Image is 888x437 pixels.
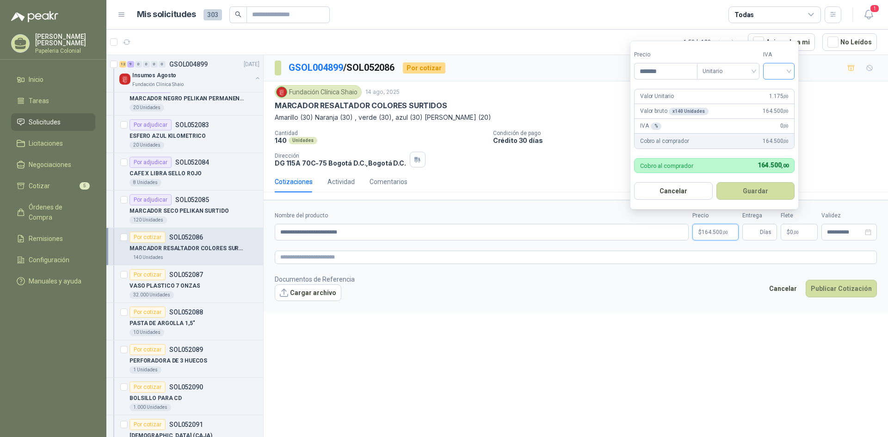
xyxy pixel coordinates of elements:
[787,229,790,235] span: $
[29,181,50,191] span: Cotizar
[11,71,95,88] a: Inicio
[106,228,263,265] a: Por cotizarSOL052086MARCADOR RESALTADOR COLORES SURTIDOS140 Unidades
[129,382,166,393] div: Por cotizar
[806,280,877,297] button: Publicar Cotización
[640,163,693,169] p: Cobro al comprador
[748,33,815,51] button: Asignado a mi
[119,61,126,68] div: 12
[763,137,789,146] span: 164.500
[129,142,164,149] div: 20 Unidades
[769,92,789,101] span: 1.175
[106,116,263,153] a: Por adjudicarSOL052083ESFERO AZUL KILOMETRICO20 Unidades
[106,378,263,415] a: Por cotizarSOL052090BOLSILLO PARA CD1.000 Unidades
[129,269,166,280] div: Por cotizar
[403,62,445,74] div: Por cotizar
[135,61,142,68] div: 0
[860,6,877,23] button: 1
[129,307,166,318] div: Por cotizar
[734,10,754,20] div: Todas
[29,255,69,265] span: Configuración
[129,232,166,243] div: Por cotizar
[758,161,789,169] span: 164.500
[132,81,184,88] p: Fundación Clínica Shaio
[106,265,263,303] a: Por cotizarSOL052087VASO PLASTICO 7 ONZAS32.000 Unidades
[244,60,259,69] p: [DATE]
[11,230,95,247] a: Remisiones
[11,113,95,131] a: Solicitudes
[119,74,130,85] img: Company Logo
[106,78,263,116] a: Por adjudicarSOL052082MARCADOR NEGRO PELIKAN PERMANENTE20 Unidades
[169,421,203,428] p: SOL052091
[235,11,241,18] span: search
[175,197,209,203] p: SOL052085
[275,211,689,220] label: Nombre del producto
[80,182,90,190] span: 5
[651,123,662,130] div: %
[29,138,63,148] span: Licitaciones
[783,109,789,114] span: ,00
[716,182,795,200] button: Guardar
[29,202,86,222] span: Órdenes de Compra
[129,254,167,261] div: 140 Unidades
[289,62,343,73] a: GSOL004899
[275,101,447,111] p: MARCADOR RESALTADOR COLORES SURTIDOS
[106,191,263,228] a: Por adjudicarSOL052085MARCADOR SECO PELIKAN SURTIDO120 Unidades
[275,153,406,159] p: Dirección
[106,153,263,191] a: Por adjudicarSOL052084CAFE X LIBRA SELLO ROJO8 Unidades
[29,74,43,85] span: Inicio
[143,61,150,68] div: 0
[783,94,789,99] span: ,00
[783,139,789,144] span: ,00
[106,340,263,378] a: Por cotizarSOL052089PERFORADORA DE 3 HUECOS1 Unidades
[275,274,355,284] p: Documentos de Referencia
[129,94,245,103] p: MARCADOR NEGRO PELIKAN PERMANENTE
[764,280,802,297] button: Cancelar
[780,122,789,130] span: 0
[29,160,71,170] span: Negociaciones
[275,177,313,187] div: Cotizaciones
[275,85,362,99] div: Fundación Clínica Shaio
[29,276,81,286] span: Manuales y ayuda
[11,198,95,226] a: Órdenes de Compra
[11,251,95,269] a: Configuración
[783,123,789,129] span: ,00
[129,104,164,111] div: 20 Unidades
[275,136,287,144] p: 140
[169,271,203,278] p: SOL052087
[275,130,486,136] p: Cantidad
[169,309,203,315] p: SOL052088
[129,244,245,253] p: MARCADOR RESALTADOR COLORES SURTIDOS
[129,157,172,168] div: Por adjudicar
[821,211,877,220] label: Validez
[129,179,161,186] div: 8 Unidades
[722,230,728,235] span: ,00
[11,177,95,195] a: Cotizar5
[35,48,95,54] p: Papeleria Colonial
[29,117,61,127] span: Solicitudes
[703,64,754,78] span: Unitario
[129,282,200,290] p: VASO PLASTICO 7 ONZAS
[175,159,209,166] p: SOL052084
[129,291,174,299] div: 32.000 Unidades
[129,394,182,403] p: BOLSILLO PARA CD
[742,211,777,220] label: Entrega
[129,366,161,374] div: 1 Unidades
[822,33,877,51] button: No Leídos
[634,182,713,200] button: Cancelar
[692,211,739,220] label: Precio
[684,35,740,49] div: 1 - 50 de 130
[137,8,196,21] h1: Mis solicitudes
[29,96,49,106] span: Tareas
[129,329,164,336] div: 10 Unidades
[11,135,95,152] a: Licitaciones
[275,284,341,301] button: Cargar archivo
[129,132,206,141] p: ESFERO AZUL KILOMETRICO
[129,419,166,430] div: Por cotizar
[11,156,95,173] a: Negociaciones
[129,404,171,411] div: 1.000 Unidades
[763,50,795,59] label: IVA
[781,211,818,220] label: Flete
[129,344,166,355] div: Por cotizar
[702,229,728,235] span: 164.500
[277,87,287,97] img: Company Logo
